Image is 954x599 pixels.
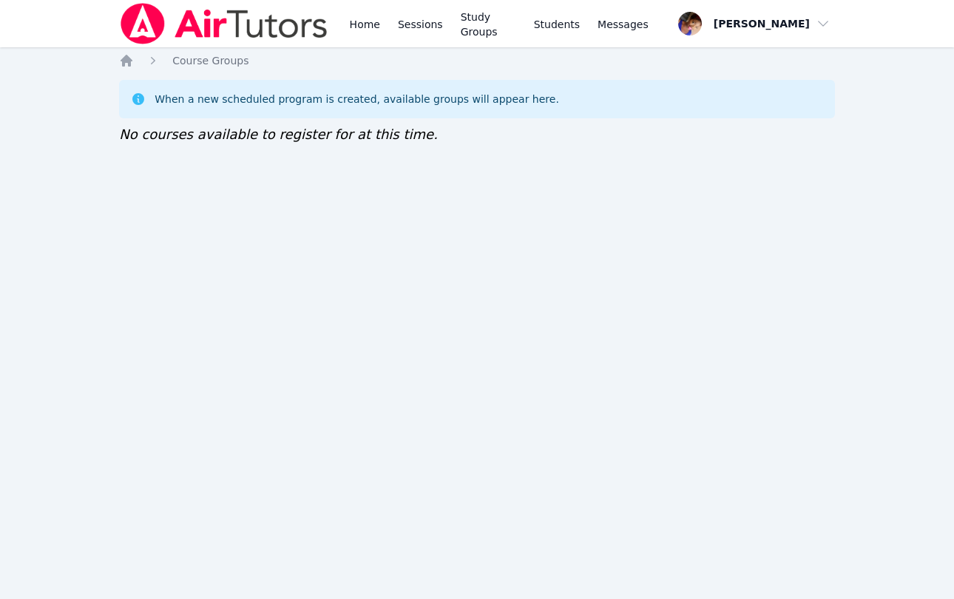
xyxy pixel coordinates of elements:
[119,126,438,142] span: No courses available to register for at this time.
[598,17,649,32] span: Messages
[172,53,248,68] a: Course Groups
[172,55,248,67] span: Course Groups
[119,3,328,44] img: Air Tutors
[155,92,559,106] div: When a new scheduled program is created, available groups will appear here.
[119,53,835,68] nav: Breadcrumb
